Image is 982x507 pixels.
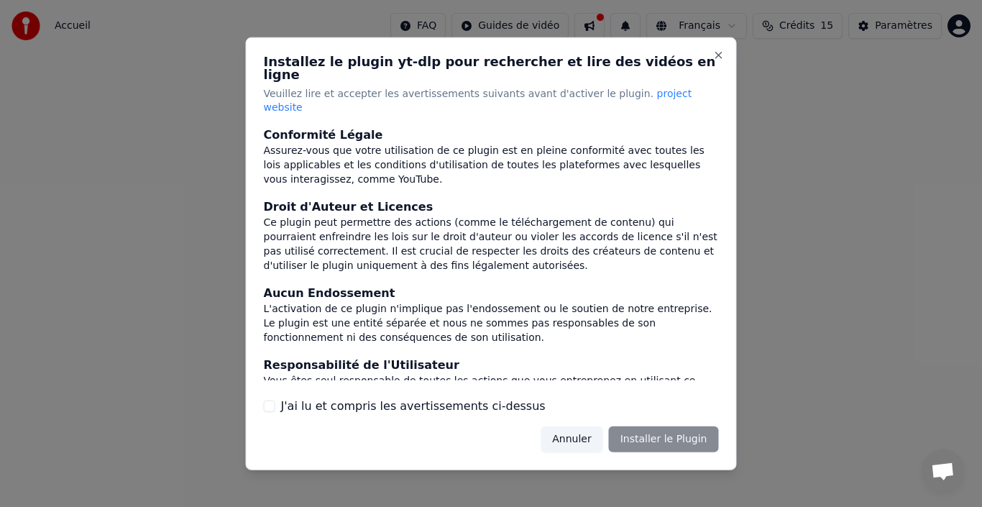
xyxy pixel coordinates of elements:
[541,426,602,452] button: Annuler
[264,216,719,273] div: Ce plugin peut permettre des actions (comme le téléchargement de contenu) qui pourraient enfreind...
[264,55,719,81] h2: Installez le plugin yt-dlp pour rechercher et lire des vidéos en ligne
[264,374,719,417] div: Vous êtes seul responsable de toutes les actions que vous entreprenez en utilisant ce plugin. Cel...
[264,357,719,374] div: Responsabilité de l'Utilisateur
[281,398,546,415] label: J'ai lu et compris les avertissements ci-dessus
[264,144,719,187] div: Assurez-vous que votre utilisation de ce plugin est en pleine conformité avec toutes les lois app...
[264,302,719,345] div: L'activation de ce plugin n'implique pas l'endossement ou le soutien de notre entreprise. Le plug...
[264,127,719,144] div: Conformité Légale
[264,87,692,113] span: project website
[264,86,719,115] p: Veuillez lire et accepter les avertissements suivants avant d'activer le plugin.
[264,285,719,302] div: Aucun Endossement
[264,198,719,216] div: Droit d'Auteur et Licences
